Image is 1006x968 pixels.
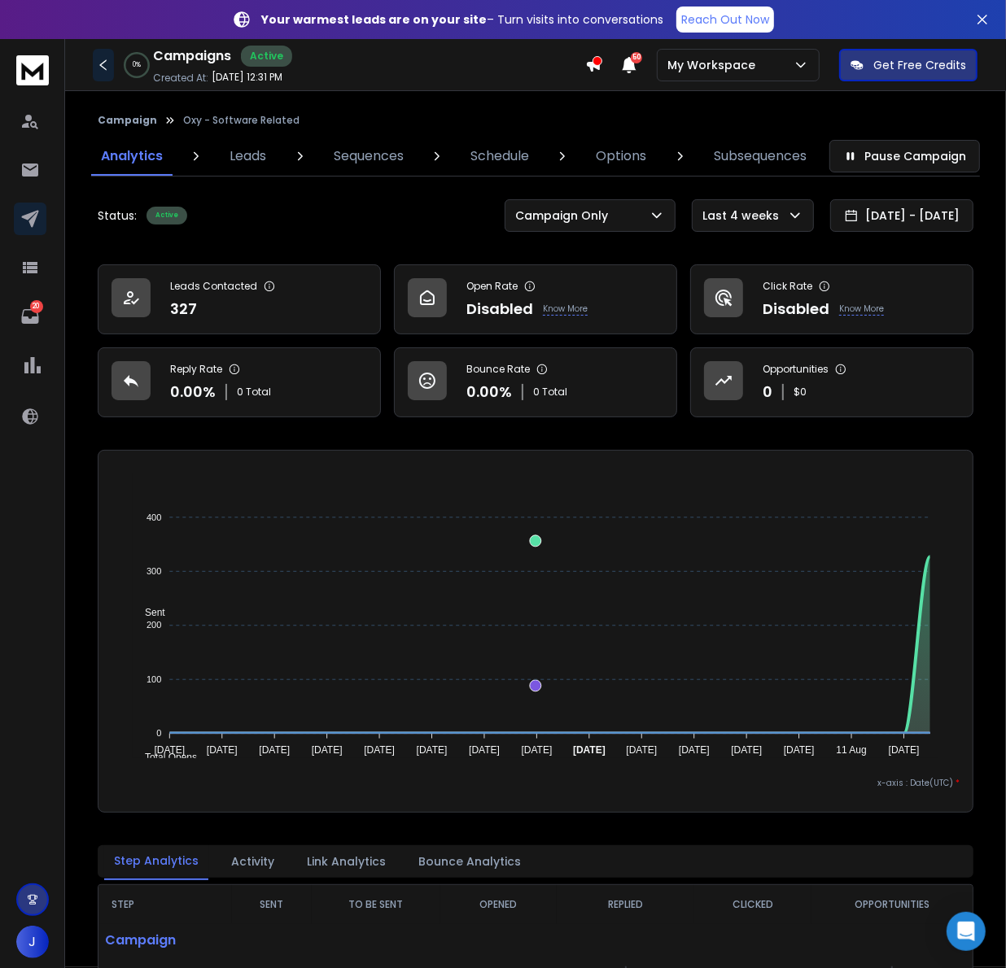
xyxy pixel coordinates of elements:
[837,744,867,756] tspan: 11 Aug
[170,298,197,320] p: 327
[690,264,973,334] a: Click RateDisabledKnow More
[627,744,658,756] tspan: [DATE]
[947,912,986,951] div: Open Intercom Messenger
[297,844,396,879] button: Link Analytics
[98,924,232,957] p: Campaign
[409,844,531,879] button: Bounce Analytics
[133,60,141,70] p: 0 %
[714,146,807,166] p: Subsequences
[667,57,762,73] p: My Workspace
[312,744,343,756] tspan: [DATE]
[261,11,663,28] p: – Turn visits into conversations
[466,381,512,403] p: 0.00 %
[16,55,49,85] img: logo
[98,114,157,127] button: Campaign
[133,607,165,618] span: Sent
[147,207,187,225] div: Active
[230,146,266,166] p: Leads
[543,303,588,316] p: Know More
[147,566,161,576] tspan: 300
[440,885,558,924] th: OPENED
[16,926,49,958] button: J
[694,885,811,924] th: CLICKED
[522,744,553,756] tspan: [DATE]
[147,621,161,630] tspan: 200
[573,744,606,756] tspan: [DATE]
[681,11,769,28] p: Reach Out Now
[830,199,973,232] button: [DATE] - [DATE]
[631,52,642,63] span: 50
[212,71,282,84] p: [DATE] 12:31 PM
[839,49,978,81] button: Get Free Credits
[241,46,292,67] div: Active
[763,280,812,293] p: Click Rate
[147,512,161,522] tspan: 400
[597,146,647,166] p: Options
[170,381,216,403] p: 0.00 %
[112,777,960,789] p: x-axis : Date(UTC)
[98,207,137,224] p: Status:
[30,300,43,313] p: 20
[98,347,381,417] a: Reply Rate0.00%0 Total
[763,363,829,376] p: Opportunities
[690,347,973,417] a: Opportunities0$0
[731,744,762,756] tspan: [DATE]
[702,207,785,224] p: Last 4 weeks
[98,885,232,924] th: STEP
[466,280,518,293] p: Open Rate
[515,207,615,224] p: Campaign Only
[153,46,231,66] h1: Campaigns
[261,11,487,28] strong: Your warmest leads are on your site
[170,280,257,293] p: Leads Contacted
[466,298,533,320] p: Disabled
[811,885,973,924] th: OPPORTUNITIES
[98,264,381,334] a: Leads Contacted327
[469,744,500,756] tspan: [DATE]
[334,146,404,166] p: Sequences
[153,72,208,85] p: Created At:
[873,57,966,73] p: Get Free Credits
[312,885,440,924] th: TO BE SENT
[14,300,46,333] a: 20
[704,137,816,176] a: Subsequences
[156,728,161,738] tspan: 0
[155,744,186,756] tspan: [DATE]
[237,386,271,399] p: 0 Total
[394,347,677,417] a: Bounce Rate0.00%0 Total
[232,885,311,924] th: SENT
[557,885,694,924] th: REPLIED
[587,137,657,176] a: Options
[794,386,807,399] p: $ 0
[104,843,208,880] button: Step Analytics
[364,744,395,756] tspan: [DATE]
[220,137,276,176] a: Leads
[133,752,197,763] span: Total Opens
[207,744,238,756] tspan: [DATE]
[183,114,300,127] p: Oxy - Software Related
[461,137,539,176] a: Schedule
[394,264,677,334] a: Open RateDisabledKnow More
[91,137,173,176] a: Analytics
[839,303,884,316] p: Know More
[763,298,829,320] p: Disabled
[676,7,774,33] a: Reach Out Now
[470,146,529,166] p: Schedule
[324,137,413,176] a: Sequences
[259,744,290,756] tspan: [DATE]
[829,140,980,172] button: Pause Campaign
[679,744,710,756] tspan: [DATE]
[533,386,567,399] p: 0 Total
[221,844,284,879] button: Activity
[417,744,448,756] tspan: [DATE]
[784,744,815,756] tspan: [DATE]
[763,381,772,403] p: 0
[147,674,161,684] tspan: 100
[101,146,163,166] p: Analytics
[466,363,530,376] p: Bounce Rate
[889,744,920,756] tspan: [DATE]
[170,363,222,376] p: Reply Rate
